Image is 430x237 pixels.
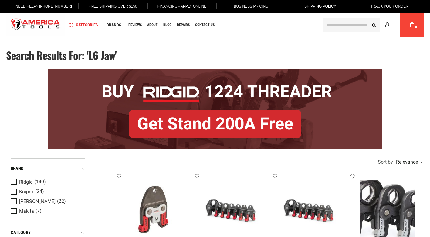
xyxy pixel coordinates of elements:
[57,199,66,204] span: (22)
[11,179,83,185] a: Ridgid (140)
[147,23,158,27] span: About
[304,4,336,8] span: Shipping Policy
[6,47,117,63] span: Search results for: 'L6 jaw'
[11,208,83,215] a: Makita (7)
[36,209,42,214] span: (7)
[6,14,65,36] img: America Tools
[11,165,85,173] div: Brand
[174,21,192,29] a: Repairs
[35,189,44,194] span: (24)
[161,21,174,29] a: Blog
[6,14,65,36] a: store logo
[406,13,418,37] a: 0
[66,21,101,29] a: Categories
[19,199,56,204] span: [PERSON_NAME]
[107,23,121,27] span: Brands
[19,209,34,214] span: Makita
[19,189,34,195] span: Knipex
[34,179,46,185] span: (140)
[48,69,382,73] a: BOGO: Buy RIDGID® 1224 Threader, Get Stand 200A Free!
[126,21,144,29] a: Reviews
[195,23,215,27] span: Contact Us
[48,69,382,149] img: BOGO: Buy RIDGID® 1224 Threader, Get Stand 200A Free!
[11,229,85,237] div: category
[11,198,83,205] a: [PERSON_NAME] (22)
[378,160,393,165] span: Sort by
[69,23,98,27] span: Categories
[394,160,422,165] div: Relevance
[192,21,217,29] a: Contact Us
[128,23,142,27] span: Reviews
[177,23,190,27] span: Repairs
[368,19,380,31] button: Search
[11,189,83,195] a: Knipex (24)
[415,26,417,29] span: 0
[144,21,161,29] a: About
[19,179,33,185] span: Ridgid
[104,21,124,29] a: Brands
[163,23,171,27] span: Blog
